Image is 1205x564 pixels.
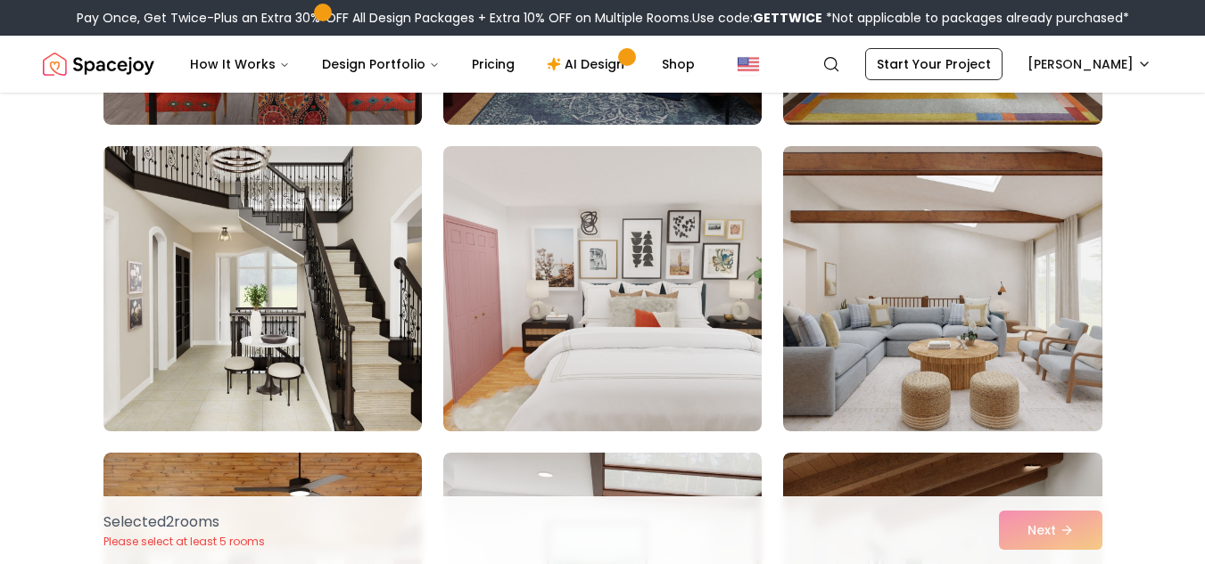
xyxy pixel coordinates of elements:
[103,535,265,549] p: Please select at least 5 rooms
[1017,48,1162,80] button: [PERSON_NAME]
[43,46,154,82] a: Spacejoy
[738,53,759,75] img: United States
[43,46,154,82] img: Spacejoy Logo
[77,9,1129,27] div: Pay Once, Get Twice-Plus an Extra 30% OFF All Design Packages + Extra 10% OFF on Multiple Rooms.
[648,46,709,82] a: Shop
[443,146,762,431] img: Room room-56
[308,46,454,82] button: Design Portfolio
[822,9,1129,27] span: *Not applicable to packages already purchased*
[692,9,822,27] span: Use code:
[753,9,822,27] b: GETTWICE
[103,511,265,533] p: Selected 2 room s
[458,46,529,82] a: Pricing
[532,46,644,82] a: AI Design
[176,46,709,82] nav: Main
[865,48,1003,80] a: Start Your Project
[43,36,1162,93] nav: Global
[783,146,1102,431] img: Room room-57
[176,46,304,82] button: How It Works
[95,139,430,438] img: Room room-55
